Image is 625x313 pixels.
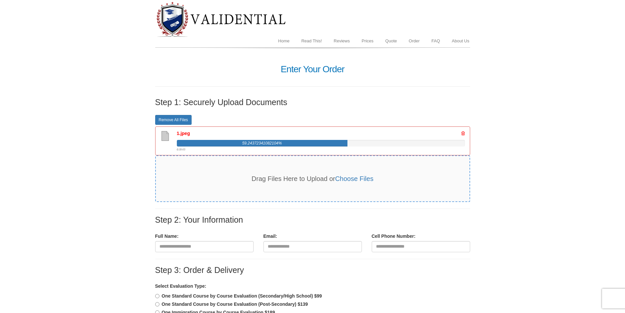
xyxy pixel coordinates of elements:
[155,64,470,75] h1: Enter Your Order
[446,35,475,47] a: About Us
[272,35,296,47] a: Home
[263,233,277,239] label: Email:
[162,302,308,307] b: One Standard Course by Course Evaluation (Post-Secondary) $139
[372,233,416,239] label: Cell Phone Number:
[295,35,328,47] a: Read This!
[155,294,159,298] input: One Standard Course by Course Evaluation (Secondary/High School) $99
[177,148,181,151] strong: 0.5
[155,215,243,225] label: Step 2: Your Information
[356,35,379,47] a: Prices
[155,233,179,239] label: Full Name:
[155,98,287,107] label: Step 1: Securely Upload Documents
[155,1,286,37] img: Diploma Evaluation Service
[242,141,282,145] span: 59.24372341082104%
[252,175,373,182] span: Drag Files Here to Upload or
[177,131,190,136] span: 1.jpeg
[155,302,159,306] input: One Standard Course by Course Evaluation (Post-Secondary) $139
[335,175,373,182] a: Choose Files
[403,35,426,47] a: Order
[426,35,446,47] a: FAQ
[155,266,244,275] label: Step 3: Order & Delivery
[162,293,322,299] b: One Standard Course by Course Evaluation (Secondary/High School) $99
[155,283,206,289] b: Select Evaluation Type:
[328,35,356,47] a: Reviews
[177,147,465,152] div: MB
[379,35,403,47] a: Quote
[155,115,192,125] a: Remove All Files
